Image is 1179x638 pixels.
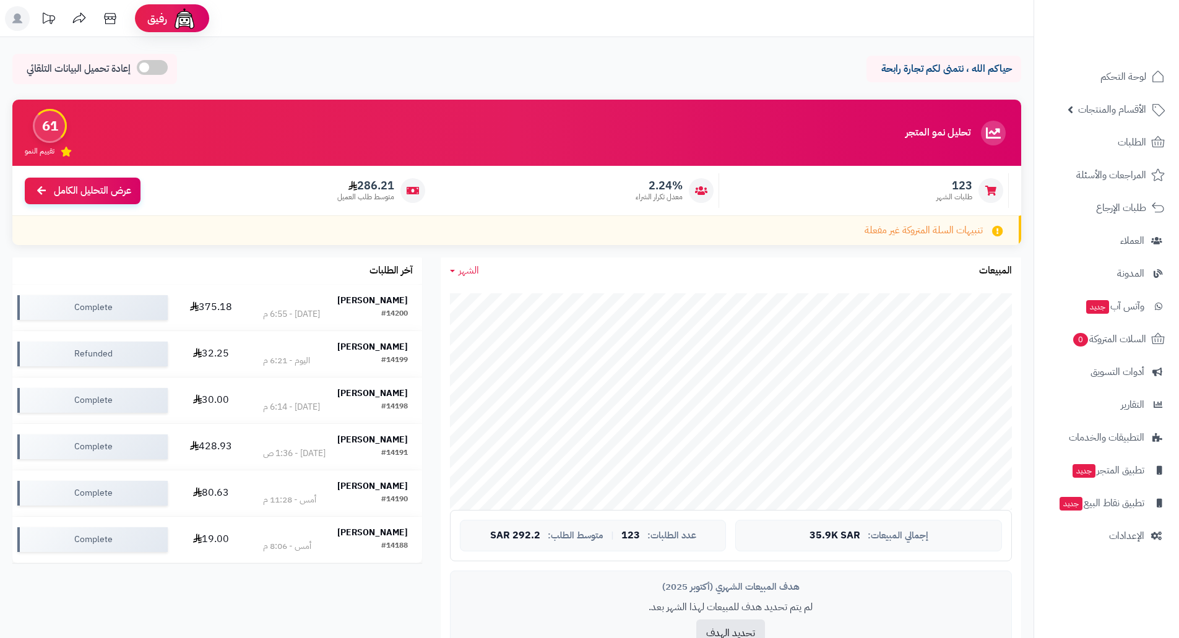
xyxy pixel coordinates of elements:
div: Complete [17,481,168,506]
div: [DATE] - 6:14 م [263,401,320,413]
a: العملاء [1042,226,1172,256]
a: المراجعات والأسئلة [1042,160,1172,190]
span: تطبيق نقاط البيع [1058,494,1144,512]
a: التقارير [1042,390,1172,420]
span: الأقسام والمنتجات [1078,101,1146,118]
div: #14198 [381,401,408,413]
a: الإعدادات [1042,521,1172,551]
td: 30.00 [173,377,249,423]
span: المراجعات والأسئلة [1076,166,1146,184]
span: تنبيهات السلة المتروكة غير مفعلة [865,223,983,238]
span: متوسط طلب العميل [337,192,394,202]
span: طلبات الشهر [936,192,972,202]
div: Complete [17,527,168,552]
span: | [611,531,614,540]
span: لوحة التحكم [1100,68,1146,85]
span: إجمالي المبيعات: [868,530,928,541]
span: 292.2 SAR [490,530,540,541]
span: تقييم النمو [25,146,54,157]
a: تحديثات المنصة [33,6,64,34]
h3: آخر الطلبات [369,265,413,277]
a: عرض التحليل الكامل [25,178,140,204]
div: Complete [17,388,168,413]
div: #14199 [381,355,408,367]
span: عرض التحليل الكامل [54,184,131,198]
p: لم يتم تحديد هدف للمبيعات لهذا الشهر بعد. [460,600,1002,614]
span: العملاء [1120,232,1144,249]
span: جديد [1073,464,1095,478]
span: متوسط الطلب: [548,530,603,541]
span: 123 [621,530,640,541]
div: #14191 [381,447,408,460]
a: التطبيقات والخدمات [1042,423,1172,452]
a: السلات المتروكة0 [1042,324,1172,354]
span: معدل تكرار الشراء [636,192,683,202]
span: جديد [1086,300,1109,314]
td: 19.00 [173,517,249,563]
td: 32.25 [173,331,249,377]
a: تطبيق المتجرجديد [1042,455,1172,485]
div: Complete [17,434,168,459]
span: 123 [936,179,972,192]
p: حياكم الله ، نتمنى لكم تجارة رابحة [876,62,1012,76]
span: 35.9K SAR [810,530,860,541]
span: التقارير [1121,396,1144,413]
div: #14188 [381,540,408,553]
h3: تحليل نمو المتجر [905,127,970,139]
span: 2.24% [636,179,683,192]
div: [DATE] - 1:36 ص [263,447,326,460]
span: تطبيق المتجر [1071,462,1144,479]
a: وآتس آبجديد [1042,291,1172,321]
a: الطلبات [1042,127,1172,157]
strong: [PERSON_NAME] [337,480,408,493]
span: المدونة [1117,265,1144,282]
span: رفيق [147,11,167,26]
td: 375.18 [173,285,249,330]
span: جديد [1060,497,1082,511]
img: ai-face.png [172,6,197,31]
div: #14190 [381,494,408,506]
span: طلبات الإرجاع [1096,199,1146,217]
span: أدوات التسويق [1090,363,1144,381]
div: هدف المبيعات الشهري (أكتوبر 2025) [460,580,1002,593]
strong: [PERSON_NAME] [337,526,408,539]
strong: [PERSON_NAME] [337,340,408,353]
a: طلبات الإرجاع [1042,193,1172,223]
strong: [PERSON_NAME] [337,387,408,400]
a: الشهر [450,264,479,278]
span: السلات المتروكة [1072,330,1146,348]
span: التطبيقات والخدمات [1069,429,1144,446]
strong: [PERSON_NAME] [337,294,408,307]
td: 428.93 [173,424,249,470]
span: 0 [1073,333,1088,347]
span: 286.21 [337,179,394,192]
a: تطبيق نقاط البيعجديد [1042,488,1172,518]
span: إعادة تحميل البيانات التلقائي [27,62,131,76]
div: Refunded [17,342,168,366]
h3: المبيعات [979,265,1012,277]
span: الطلبات [1118,134,1146,151]
span: عدد الطلبات: [647,530,696,541]
a: أدوات التسويق [1042,357,1172,387]
span: الإعدادات [1109,527,1144,545]
div: اليوم - 6:21 م [263,355,310,367]
span: وآتس آب [1085,298,1144,315]
div: أمس - 8:06 م [263,540,311,553]
span: الشهر [459,263,479,278]
a: المدونة [1042,259,1172,288]
div: Complete [17,295,168,320]
div: [DATE] - 6:55 م [263,308,320,321]
td: 80.63 [173,470,249,516]
div: #14200 [381,308,408,321]
strong: [PERSON_NAME] [337,433,408,446]
a: لوحة التحكم [1042,62,1172,92]
div: أمس - 11:28 م [263,494,316,506]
